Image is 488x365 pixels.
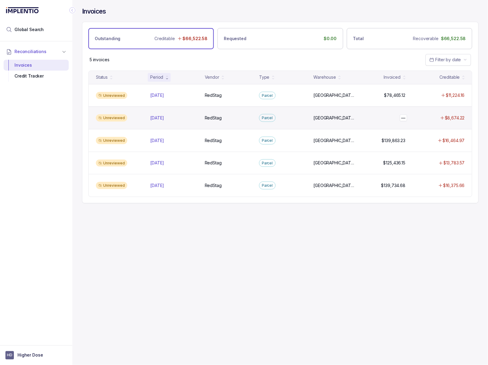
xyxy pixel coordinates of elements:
p: RedStag [205,115,222,121]
p: Parcel [262,138,273,144]
p: Total [353,36,364,42]
p: $16,464.97 [442,138,465,144]
p: $139,863.23 [382,138,405,144]
div: Unreviewed [96,137,127,144]
div: Invoices [8,60,64,71]
div: Invoiced [384,74,401,80]
div: Remaining page entries [90,57,109,63]
div: Unreviewed [96,92,127,99]
p: $66,522.58 [441,36,466,42]
p: Parcel [262,160,273,166]
div: Status [96,74,108,80]
div: Unreviewed [96,182,127,189]
p: Higher Dose [17,352,43,358]
p: Outstanding [95,36,120,42]
button: User initialsHigher Dose [5,351,67,360]
div: Type [259,74,269,80]
p: $78,465.12 [384,92,406,98]
p: [GEOGRAPHIC_DATA], [GEOGRAPHIC_DATA] [314,92,356,98]
p: Creditable [154,36,175,42]
div: Warehouse [314,74,336,80]
p: [GEOGRAPHIC_DATA], [GEOGRAPHIC_DATA] [314,115,356,121]
div: Unreviewed [96,114,127,122]
p: $16,375.66 [443,182,465,189]
div: Creditable [439,74,460,80]
p: 5 invoices [90,57,109,63]
p: [GEOGRAPHIC_DATA], [GEOGRAPHIC_DATA] [314,182,356,189]
p: RedStag [205,182,222,189]
p: [DATE] [150,182,164,189]
p: Parcel [262,115,273,121]
p: RedStag [205,160,222,166]
button: Reconciliations [4,45,69,58]
p: — [400,115,407,121]
h4: Invoices [82,7,106,16]
p: [GEOGRAPHIC_DATA], [GEOGRAPHIC_DATA] [314,160,356,166]
p: Parcel [262,182,273,189]
button: Date Range Picker [426,54,471,65]
div: Reconciliations [4,59,69,83]
p: RedStag [205,138,222,144]
p: $139,734.68 [381,182,405,189]
p: $13,783.57 [443,160,465,166]
span: User initials [5,351,14,360]
p: [DATE] [150,160,164,166]
p: [DATE] [150,115,164,121]
p: RedStag [205,92,222,98]
div: Period [150,74,163,80]
p: Recoverable [413,36,439,42]
div: Credit Tracker [8,71,64,81]
p: $8,674.22 [445,115,465,121]
span: Global Search [14,27,44,33]
p: $0.00 [324,36,337,42]
p: $11,224.16 [446,92,465,98]
div: Collapse Icon [69,7,76,14]
span: Reconciliations [14,49,46,55]
p: [DATE] [150,138,164,144]
p: [DATE] [150,92,164,98]
div: Vendor [205,74,219,80]
span: Filter by date [436,57,461,62]
p: Parcel [262,93,273,99]
search: Date Range Picker [429,57,461,63]
p: $66,522.58 [183,36,208,42]
div: Unreviewed [96,160,127,167]
p: Requested [224,36,246,42]
p: $125,436.15 [383,160,405,166]
p: [GEOGRAPHIC_DATA], [GEOGRAPHIC_DATA] [314,138,356,144]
